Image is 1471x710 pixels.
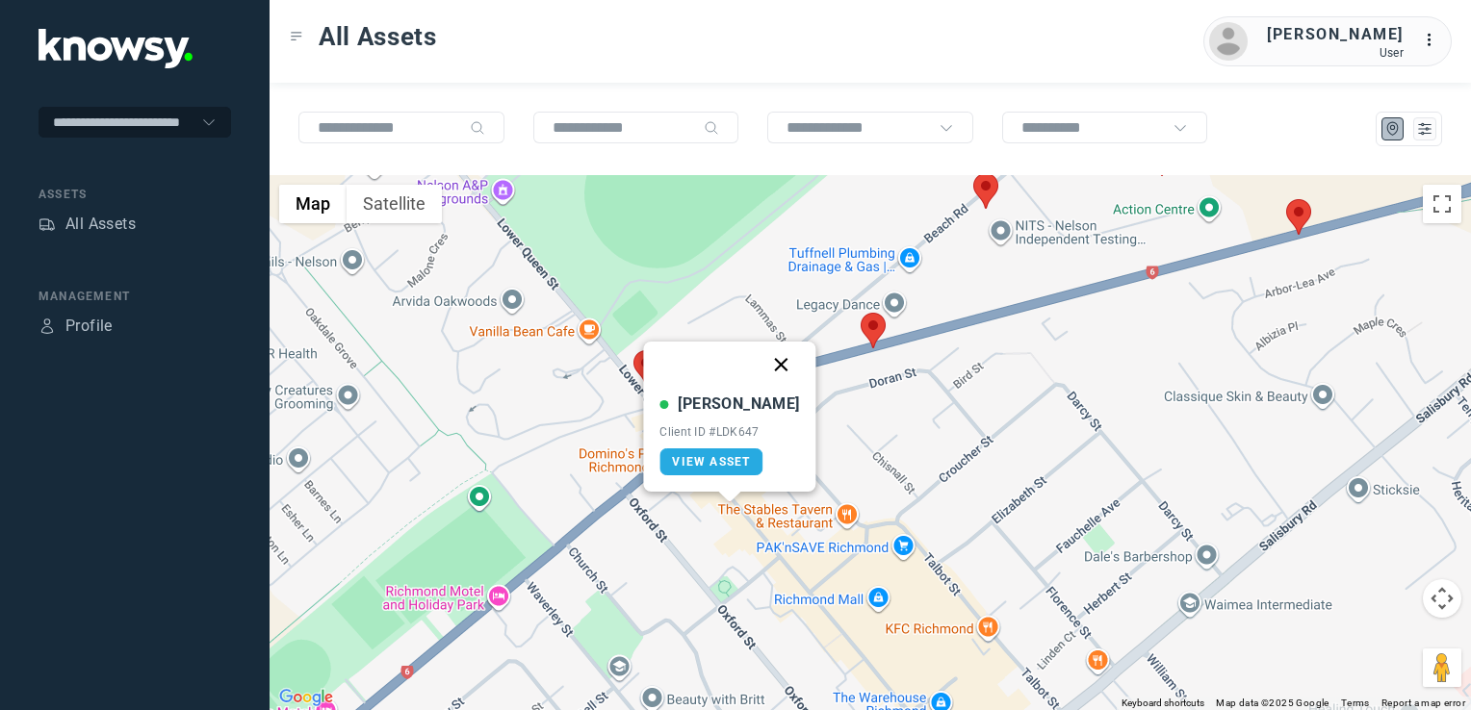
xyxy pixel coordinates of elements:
[1423,29,1446,55] div: :
[1267,46,1404,60] div: User
[274,685,338,710] a: Open this area in Google Maps (opens a new window)
[65,315,113,338] div: Profile
[1423,648,1461,687] button: Drag Pegman onto the map to open Street View
[704,120,719,136] div: Search
[39,213,136,236] a: AssetsAll Assets
[274,685,338,710] img: Google
[39,186,231,203] div: Assets
[39,29,193,68] img: Application Logo
[39,288,231,305] div: Management
[1216,697,1329,708] span: Map data ©2025 Google
[279,185,347,223] button: Show street map
[672,455,750,469] span: View Asset
[1423,29,1446,52] div: :
[470,120,485,136] div: Search
[1122,697,1204,710] button: Keyboard shortcuts
[678,393,799,416] div: [PERSON_NAME]
[1416,120,1433,138] div: List
[659,425,799,439] div: Client ID #LDK647
[1423,185,1461,223] button: Toggle fullscreen view
[1424,33,1443,47] tspan: ...
[1209,22,1248,61] img: avatar.png
[65,213,136,236] div: All Assets
[1384,120,1402,138] div: Map
[39,315,113,338] a: ProfileProfile
[1267,23,1404,46] div: [PERSON_NAME]
[347,185,442,223] button: Show satellite imagery
[1423,579,1461,618] button: Map camera controls
[39,317,56,335] div: Profile
[290,30,303,43] div: Toggle Menu
[319,19,437,54] span: All Assets
[659,448,762,475] a: View Asset
[759,342,805,388] button: Close
[39,216,56,233] div: Assets
[1341,697,1370,708] a: Terms (opens in new tab)
[1381,697,1465,708] a: Report a map error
